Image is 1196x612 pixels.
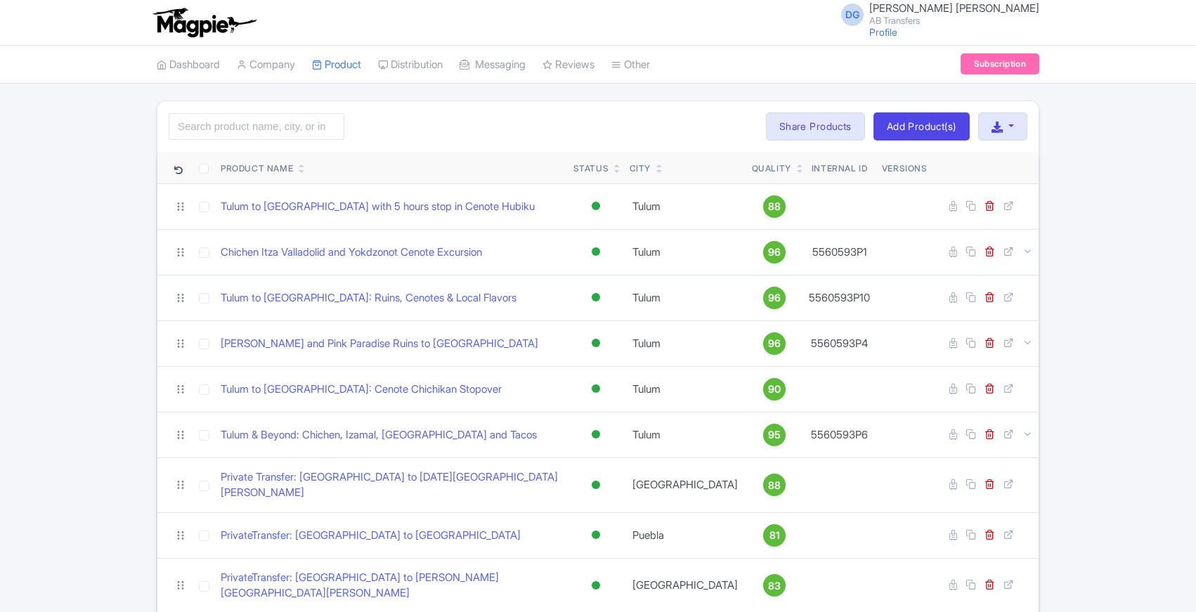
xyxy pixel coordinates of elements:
[157,46,220,84] a: Dashboard
[768,245,781,260] span: 96
[221,469,562,501] a: Private Transfer: [GEOGRAPHIC_DATA] to [DATE][GEOGRAPHIC_DATA][PERSON_NAME]
[221,382,502,398] a: Tulum to [GEOGRAPHIC_DATA]: Cenote Chichikan Stopover
[221,162,293,175] div: Product Name
[589,242,603,262] div: Active
[768,578,781,594] span: 83
[766,112,865,141] a: Share Products
[624,512,746,558] td: Puebla
[769,528,780,543] span: 81
[237,46,295,84] a: Company
[221,570,562,601] a: PrivateTransfer: [GEOGRAPHIC_DATA] to [PERSON_NAME][GEOGRAPHIC_DATA][PERSON_NAME]
[624,457,746,512] td: [GEOGRAPHIC_DATA]
[589,287,603,308] div: Active
[752,524,798,547] a: 81
[752,424,798,446] a: 95
[378,46,443,84] a: Distribution
[624,183,746,229] td: Tulum
[624,412,746,457] td: Tulum
[589,475,603,495] div: Active
[803,229,876,275] td: 5560593P1
[752,287,798,309] a: 96
[768,478,781,493] span: 88
[961,53,1039,74] a: Subscription
[589,525,603,545] div: Active
[589,379,603,399] div: Active
[589,424,603,445] div: Active
[752,162,791,175] div: Quality
[460,46,526,84] a: Messaging
[752,241,798,263] a: 96
[624,320,746,366] td: Tulum
[624,229,746,275] td: Tulum
[221,528,521,544] a: PrivateTransfer: [GEOGRAPHIC_DATA] to [GEOGRAPHIC_DATA]
[611,46,650,84] a: Other
[768,290,781,306] span: 96
[833,3,1039,25] a: DG [PERSON_NAME] [PERSON_NAME] AB Transfers
[150,7,259,38] img: logo-ab69f6fb50320c5b225c76a69d11143b.png
[869,1,1039,15] span: [PERSON_NAME] [PERSON_NAME]
[876,152,933,184] th: Versions
[624,275,746,320] td: Tulum
[221,336,538,352] a: [PERSON_NAME] and Pink Paradise Ruins to [GEOGRAPHIC_DATA]
[589,333,603,353] div: Active
[752,195,798,218] a: 88
[169,113,344,140] input: Search product name, city, or interal id
[869,16,1039,25] small: AB Transfers
[752,574,798,597] a: 83
[221,245,482,261] a: Chichen Itza Valladolid and Yokdzonot Cenote Excursion
[768,199,781,214] span: 88
[573,162,609,175] div: Status
[312,46,361,84] a: Product
[752,332,798,355] a: 96
[768,382,781,397] span: 90
[803,152,876,184] th: Internal ID
[803,275,876,320] td: 5560593P10
[542,46,594,84] a: Reviews
[630,162,651,175] div: City
[768,427,781,443] span: 95
[752,474,798,496] a: 88
[803,412,876,457] td: 5560593P6
[803,320,876,366] td: 5560593P4
[589,196,603,216] div: Active
[221,427,537,443] a: Tulum & Beyond: Chichen, Izamal, [GEOGRAPHIC_DATA] and Tacos
[589,575,603,596] div: Active
[841,4,864,26] span: DG
[768,336,781,351] span: 96
[869,26,897,38] a: Profile
[221,290,516,306] a: Tulum to [GEOGRAPHIC_DATA]: Ruins, Cenotes & Local Flavors
[873,112,970,141] a: Add Product(s)
[624,366,746,412] td: Tulum
[752,378,798,401] a: 90
[221,199,535,215] a: Tulum to [GEOGRAPHIC_DATA] with 5 hours stop in Cenote Hubiku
